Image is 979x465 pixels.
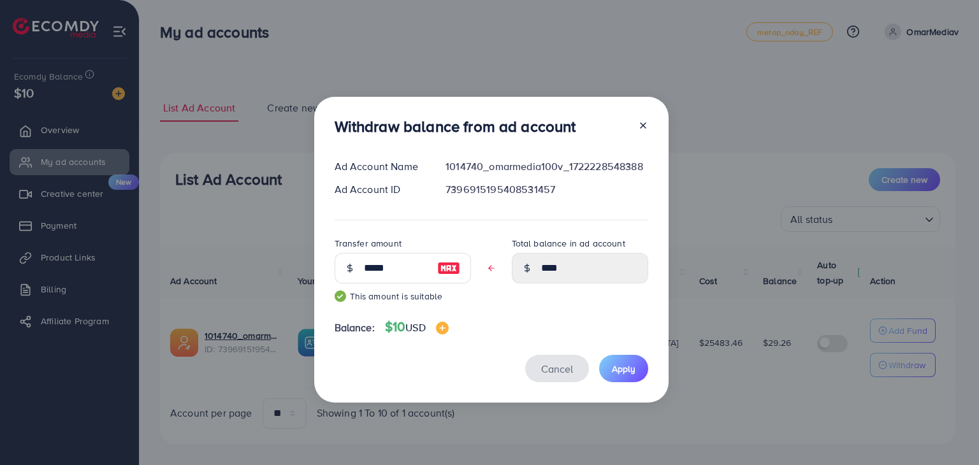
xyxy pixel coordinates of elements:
span: USD [405,320,425,334]
img: guide [335,290,346,302]
div: Ad Account Name [324,159,436,174]
span: Balance: [335,320,375,335]
label: Total balance in ad account [512,237,625,250]
h3: Withdraw balance from ad account [335,117,576,136]
div: 7396915195408531457 [435,182,658,197]
h4: $10 [385,319,449,335]
small: This amount is suitable [335,290,471,303]
img: image [437,261,460,276]
span: Cancel [541,362,573,376]
div: 1014740_omarmedia100v_1722228548388 [435,159,658,174]
button: Cancel [525,355,589,382]
button: Apply [599,355,648,382]
div: Ad Account ID [324,182,436,197]
span: Apply [612,362,635,375]
img: image [436,322,449,334]
label: Transfer amount [335,237,402,250]
iframe: Chat [925,408,969,455]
